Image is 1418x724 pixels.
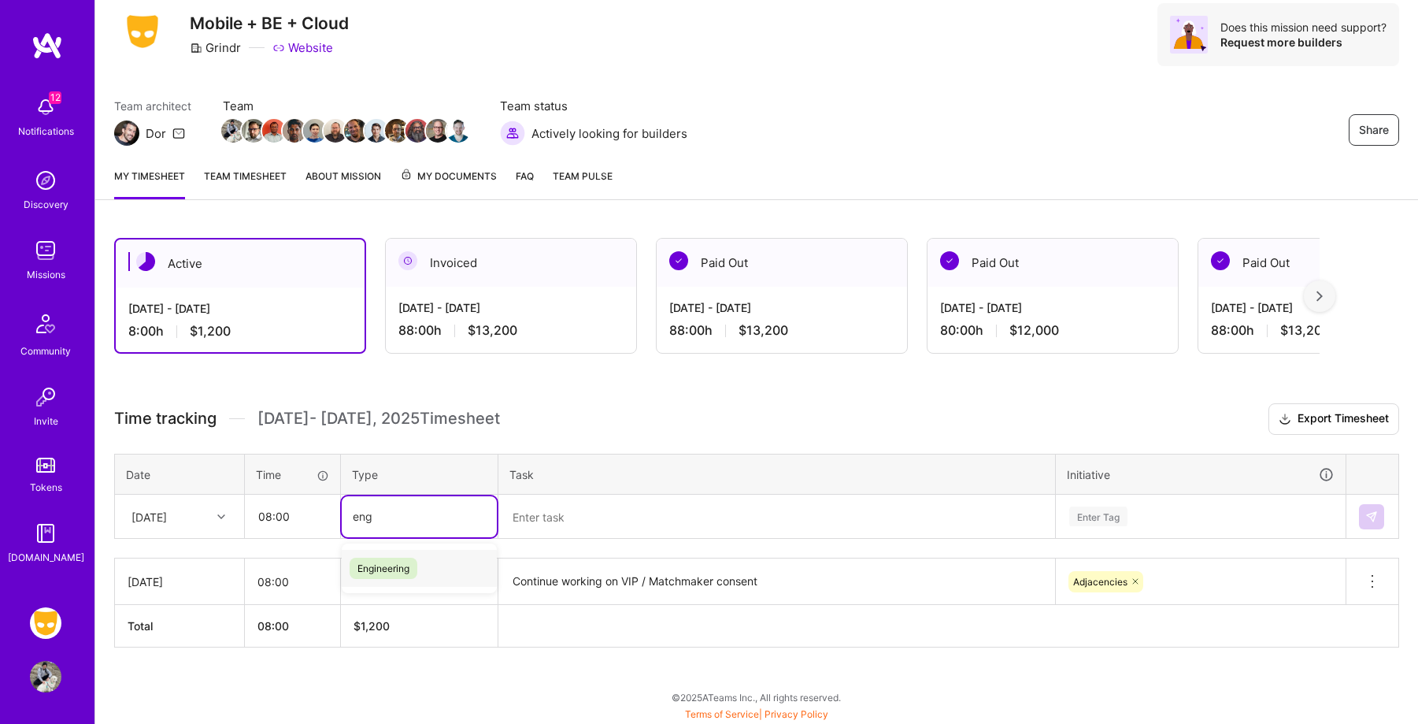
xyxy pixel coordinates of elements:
[927,239,1178,287] div: Paid Out
[365,119,388,143] img: Team Member Avatar
[1359,122,1389,138] span: Share
[172,127,185,139] i: icon Mail
[221,119,245,143] img: Team Member Avatar
[20,343,71,359] div: Community
[114,98,191,114] span: Team architect
[26,661,65,692] a: User Avatar
[190,42,202,54] i: icon CompanyGray
[257,409,500,429] span: [DATE] - [DATE] , 2025 Timesheet
[128,323,352,340] div: 8:00 h
[400,168,497,185] span: My Documents
[30,661,61,692] img: User Avatar
[217,513,225,521] i: icon Chevron
[398,299,624,316] div: [DATE] - [DATE]
[283,119,306,143] img: Team Member Avatar
[31,32,63,60] img: logo
[350,558,417,579] span: Engineering
[26,607,65,639] a: Grindr: Mobile + BE + Cloud
[190,13,349,33] h3: Mobile + BE + Cloud
[516,168,534,199] a: FAQ
[303,119,327,143] img: Team Member Avatar
[366,117,387,144] a: Team Member Avatar
[739,322,788,339] span: $13,200
[114,409,217,429] span: Time tracking
[115,605,245,648] th: Total
[114,121,139,146] img: Team Architect
[498,454,1056,495] th: Task
[553,168,613,199] a: Team Pulse
[669,299,894,316] div: [DATE] - [DATE]
[387,117,407,144] a: Team Member Avatar
[256,466,329,483] div: Time
[27,305,65,343] img: Community
[24,196,68,213] div: Discovery
[114,10,171,53] img: Company Logo
[400,168,497,199] a: My Documents
[1067,466,1335,484] div: Initiative
[246,496,339,537] input: HH:MM
[30,381,61,413] img: Invite
[669,251,688,270] img: Paid Out
[669,322,894,339] div: 88:00 h
[30,235,61,266] img: teamwork
[223,117,243,144] a: Team Member Avatar
[398,322,624,339] div: 88:00 h
[407,117,428,144] a: Team Member Avatar
[940,251,959,270] img: Paid Out
[146,125,166,142] div: Dor
[272,39,333,56] a: Website
[114,168,185,199] a: My timesheet
[36,458,55,473] img: tokens
[1211,251,1230,270] img: Paid Out
[245,561,340,603] input: HH:MM
[1069,504,1127,529] div: Enter Tag
[428,117,448,144] a: Team Member Avatar
[765,708,828,720] a: Privacy Policy
[324,119,347,143] img: Team Member Avatar
[685,708,759,720] a: Terms of Service
[405,119,429,143] img: Team Member Avatar
[685,708,828,720] span: |
[116,239,365,288] div: Active
[940,299,1165,316] div: [DATE] - [DATE]
[448,117,468,144] a: Team Member Avatar
[468,322,517,339] span: $13,200
[305,168,381,199] a: About Mission
[386,239,636,287] div: Invoiced
[131,508,167,525] div: [DATE]
[305,117,325,144] a: Team Member Avatar
[1316,291,1323,302] img: right
[1170,16,1208,54] img: Avatar
[531,125,687,142] span: Actively looking for builders
[346,117,366,144] a: Team Member Avatar
[128,574,231,590] div: [DATE]
[1009,322,1059,339] span: $12,000
[341,454,498,495] th: Type
[1220,35,1387,50] div: Request more builders
[136,252,155,271] img: Active
[1268,403,1399,435] button: Export Timesheet
[446,119,470,143] img: Team Member Avatar
[1279,411,1291,428] i: icon Download
[264,117,284,144] a: Team Member Avatar
[657,239,907,287] div: Paid Out
[1220,20,1387,35] div: Does this mission need support?
[49,91,61,104] span: 12
[1365,511,1378,523] img: Submit
[18,123,74,139] div: Notifications
[190,323,231,340] span: $1,200
[940,322,1165,339] div: 80:00 h
[223,98,468,114] span: Team
[27,266,65,283] div: Missions
[426,119,450,143] img: Team Member Avatar
[128,300,352,317] div: [DATE] - [DATE]
[94,678,1418,717] div: © 2025 ATeams Inc., All rights reserved.
[115,454,245,495] th: Date
[30,479,62,496] div: Tokens
[325,117,346,144] a: Team Member Avatar
[30,518,61,549] img: guide book
[245,605,341,648] th: 08:00
[500,121,525,146] img: Actively looking for builders
[8,549,84,566] div: [DOMAIN_NAME]
[553,170,613,182] span: Team Pulse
